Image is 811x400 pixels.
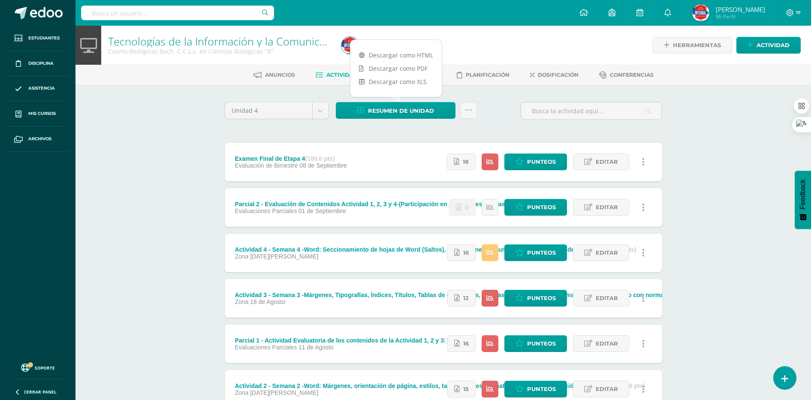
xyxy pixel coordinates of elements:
a: Asistencia [7,76,69,102]
span: Mi Perfil [716,13,765,20]
div: Parcial 1 - Actividad Evaluatoria de los contenidos de la Actividad 1, 2 y 3 [235,337,473,344]
span: Editar [596,154,618,170]
a: Descargar como HTML [350,48,442,62]
a: Soporte [10,361,65,373]
a: Estudiantes [7,26,69,51]
a: Descargar como PDF [350,62,442,75]
a: Archivos [7,126,69,152]
a: Mis cursos [7,101,69,126]
span: 15 [463,381,469,397]
img: 5b05793df8038e2f74dd67e63a03d3f6.png [341,37,359,54]
span: Planificación [466,72,510,78]
span: Archivos [28,135,51,142]
a: Conferencias [599,68,654,82]
span: Unidad 4 [232,102,306,119]
div: Parcial 2 - Evaluación de Contenidos Actividad 1, 2, 3 y 4-(Participación en Actividades Cívicas) [235,201,537,208]
span: Cerrar panel [24,389,57,395]
div: Examen Final de Etapa 4 [235,155,347,162]
span: Actividad [757,37,790,53]
span: 18 [463,154,469,170]
span: Punteos [527,290,556,306]
div: Actividad 3 - Semana 3 -Márgenes, Tipografías, Índices, Títulos, Tablas de contenidos, Normas APA... [235,292,712,298]
span: Herramientas [673,37,721,53]
button: Feedback - Mostrar encuesta [795,171,811,229]
span: 01 de Septiembre [298,208,346,214]
span: Zona [235,298,248,305]
a: Punteos [504,244,567,261]
span: Punteos [527,245,556,261]
span: Evaluaciones Parciales [235,344,297,351]
span: Punteos [527,381,556,397]
a: Actividades [316,68,364,82]
a: 15 [447,381,476,397]
div: Actividad 4 - Semana 4 -Word: Seccionamiento de hojas de Word (Saltos), Tabulaciones, Columnas, í... [235,246,636,253]
a: Punteos [504,153,567,170]
span: Mis cursos [28,110,56,117]
span: Editar [596,290,618,306]
a: Dosificación [530,68,579,82]
div: Cuarto Biológicas Bach. C.C.L.L. en Ciencias Biológicas 'B' [108,47,331,55]
a: Herramientas [653,37,732,54]
span: 18 de Agosto [250,298,285,305]
a: 12 [447,290,476,307]
span: Estudiantes [28,35,60,42]
strong: (100.0 pts) [305,155,335,162]
a: Punteos [504,290,567,307]
span: Zona [235,389,248,396]
a: Tecnologías de la Información y la Comunicación I [108,34,351,48]
a: Unidad 4 [225,102,329,119]
span: [DATE][PERSON_NAME] [250,253,318,260]
span: 12 [463,290,469,306]
span: Actividades [326,72,364,78]
span: Zona [235,253,248,260]
span: Anuncios [265,72,295,78]
span: 0 [465,199,469,215]
input: Busca la actividad aquí... [521,102,661,119]
a: Punteos [504,335,567,352]
span: Resumen de unidad [368,103,434,119]
span: Disciplina [28,60,54,67]
a: Punteos [504,199,567,216]
h1: Tecnologías de la Información y la Comunicación I [108,35,331,47]
span: Asistencia [28,85,55,92]
span: Editar [596,336,618,352]
span: Evaluaciones Parciales [235,208,297,214]
span: Editar [596,381,618,397]
span: Dosificación [538,72,579,78]
span: [DATE][PERSON_NAME] [250,389,318,396]
span: Editar [596,199,618,215]
a: Anuncios [253,68,295,82]
a: Punteos [504,381,567,397]
span: Soporte [35,365,55,371]
img: 5b05793df8038e2f74dd67e63a03d3f6.png [692,4,709,21]
a: Disciplina [7,51,69,76]
span: Punteos [527,336,556,352]
span: 16 [463,336,469,352]
span: Punteos [527,154,556,170]
span: Feedback [799,179,807,209]
span: Editar [596,245,618,261]
div: Actividad 2 - Semana 2 -Word: Márgenes, orientación de página, estilos, tablas, bordes, formato, ... [235,382,645,389]
input: Busca un usuario... [81,6,274,20]
span: Evaluación de Bimestre [235,162,298,169]
span: Conferencias [610,72,654,78]
a: Planificación [457,68,510,82]
a: 16 [447,335,476,352]
span: 16 [463,245,469,261]
a: Resumen de unidad [336,102,455,119]
span: Punteos [527,199,556,215]
span: 11 de Agosto [298,344,334,351]
span: [PERSON_NAME] [716,5,765,14]
a: Actividad [736,37,801,54]
a: 16 [447,244,476,261]
a: No se han realizado entregas [449,199,476,216]
a: Descargar como XLS [350,75,442,88]
a: 18 [447,153,476,170]
span: 08 de Septiembre [299,162,347,169]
